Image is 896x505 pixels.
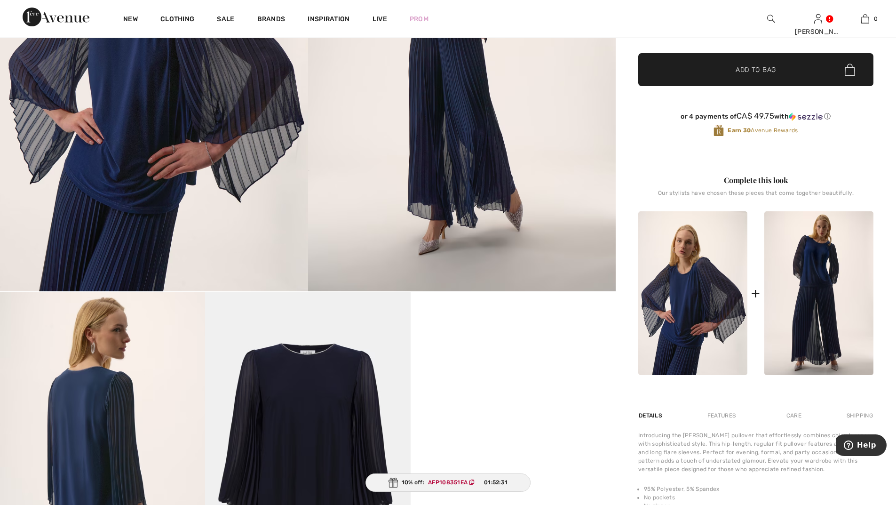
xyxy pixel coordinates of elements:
img: 1ère Avenue [23,8,89,26]
span: Inspiration [308,15,349,25]
div: Our stylists have chosen these pieces that come together beautifully. [638,190,873,204]
div: Introducing the [PERSON_NAME] pullover that effortlessly combines chic elegance with sophisticate... [638,431,873,473]
strong: Earn 30 [728,127,751,134]
div: Details [638,407,665,424]
img: Avenue Rewards [714,124,724,137]
a: Brands [257,15,285,25]
video: Your browser does not support the video tag. [411,292,616,394]
span: 01:52:31 [484,478,507,487]
img: My Bag [861,13,869,24]
a: Prom [410,14,428,24]
div: Complete this look [638,175,873,186]
span: Avenue Rewards [728,126,798,135]
img: My Info [814,13,822,24]
div: Care [778,407,809,424]
div: + [751,283,760,304]
img: Bag.svg [845,64,855,76]
div: Features [699,407,744,424]
img: Sezzle [789,112,823,121]
a: Clothing [160,15,194,25]
a: Sale [217,15,234,25]
li: No pockets [644,493,873,502]
a: New [123,15,138,25]
ins: AFP108351EA [428,479,468,486]
iframe: Opens a widget where you can find more information [836,434,887,458]
span: CA$ 49.75 [737,111,774,120]
img: Gift.svg [389,478,398,488]
button: Add to Bag [638,53,873,86]
li: 95% Polyester, 5% Spandex [644,485,873,493]
div: [PERSON_NAME] [795,27,841,37]
a: Live [373,14,387,24]
a: Sign In [814,14,822,23]
a: 0 [842,13,888,24]
span: 0 [874,15,878,23]
div: or 4 payments ofCA$ 49.75withSezzle Click to learn more about Sezzle [638,112,873,124]
div: 10% off: [365,473,531,492]
div: or 4 payments of with [638,112,873,121]
div: Shipping [844,407,873,424]
img: search the website [767,13,775,24]
span: Add to Bag [736,65,776,75]
img: Chic Long-Sleeve Pullover Style 254725 [638,211,747,375]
